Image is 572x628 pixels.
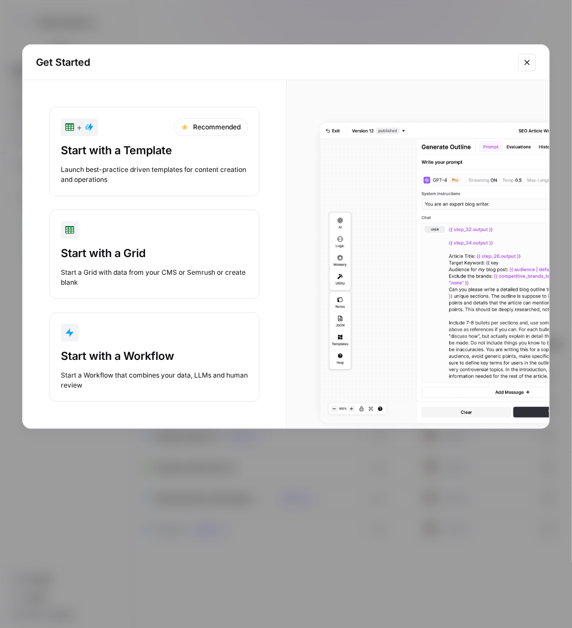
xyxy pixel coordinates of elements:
[61,165,248,185] div: Launch best-practice driven templates for content creation and operations
[61,268,248,287] div: Start a Grid with data from your CMS or Semrush or create blank
[518,54,536,71] button: Close modal
[61,348,248,364] div: Start with a Workflow
[61,143,248,158] div: Start with a Template
[49,107,259,196] button: +RecommendedStart with a TemplateLaunch best-practice driven templates for content creation and o...
[61,245,248,261] div: Start with a Grid
[49,312,259,402] button: Start with a WorkflowStart a Workflow that combines your data, LLMs and human review
[49,210,259,299] button: Start with a GridStart a Grid with data from your CMS or Semrush or create blank
[65,121,93,134] div: +
[174,118,248,136] div: Recommended
[61,370,248,390] div: Start a Workflow that combines your data, LLMs and human review
[36,55,512,70] h2: Get Started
